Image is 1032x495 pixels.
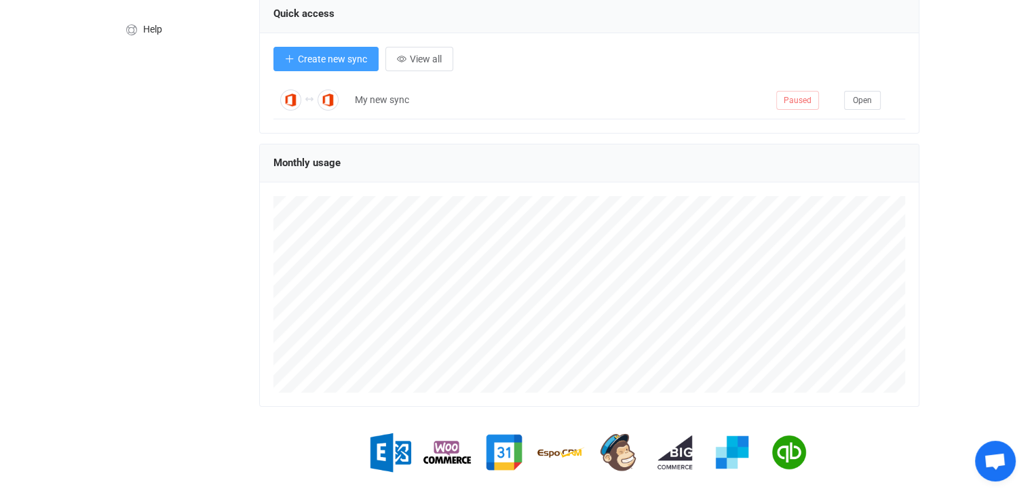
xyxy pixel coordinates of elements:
button: Open [844,91,881,110]
img: mailchimp.png [594,429,642,476]
a: Open [844,94,881,105]
img: Office 365 Calendar Meetings [280,90,301,111]
span: Help [143,24,162,35]
img: Office 365 Calendar Meetings [318,90,339,111]
a: Help [110,9,246,47]
span: Open [853,96,872,105]
span: Paused [776,91,819,110]
img: espo-crm.png [537,429,585,476]
img: exchange.png [366,429,414,476]
a: Open chat [975,441,1016,481]
div: My new sync [348,92,769,108]
span: View all [410,54,442,64]
img: quickbooks.png [765,429,813,476]
button: Create new sync [273,47,379,71]
span: Create new sync [298,54,367,64]
img: woo-commerce.png [423,429,471,476]
img: google.png [480,429,528,476]
span: Quick access [273,7,335,20]
span: Monthly usage [273,157,341,169]
button: View all [385,47,453,71]
img: big-commerce.png [651,429,699,476]
img: sendgrid.png [708,429,756,476]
